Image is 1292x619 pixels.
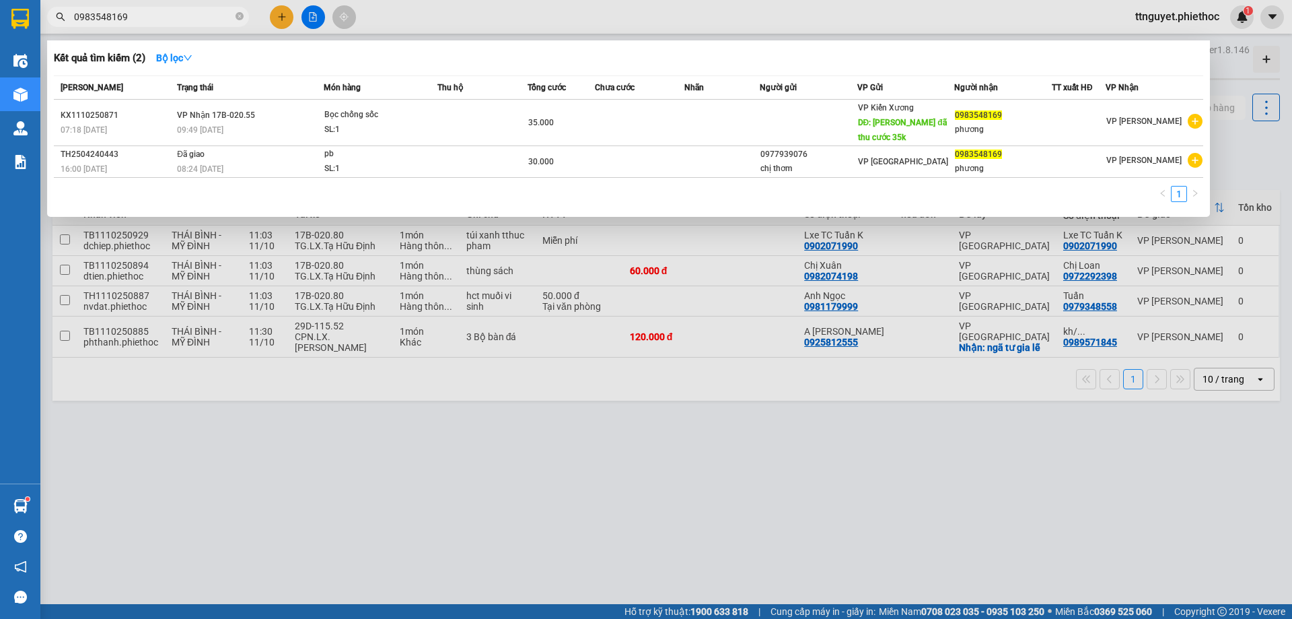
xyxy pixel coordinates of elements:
span: VP Gửi [857,83,883,92]
span: Tổng cước [528,83,566,92]
span: Nhãn [684,83,704,92]
strong: Bộ lọc [156,53,192,63]
div: phương [955,162,1051,176]
span: Đã giao [177,150,205,159]
span: 0983548169 [955,150,1002,159]
span: [PERSON_NAME] [61,83,123,92]
span: VP [PERSON_NAME] [1106,117,1182,126]
button: right [1187,186,1203,202]
span: plus-circle [1188,114,1203,129]
span: down [183,53,192,63]
div: phương [955,123,1051,137]
div: chị thơm [760,162,857,176]
div: SL: 1 [324,162,425,176]
span: Người gửi [760,83,797,92]
img: warehouse-icon [13,121,28,135]
button: Bộ lọcdown [145,47,203,69]
li: 1 [1171,186,1187,202]
span: search [56,12,65,22]
span: VP Nhận [1106,83,1139,92]
span: VP [PERSON_NAME] [1106,156,1182,165]
input: Tìm tên, số ĐT hoặc mã đơn [74,9,233,24]
span: VP Nhận 17B-020.55 [177,110,255,120]
a: 1 [1172,187,1186,201]
span: message [14,591,27,604]
li: Next Page [1187,186,1203,202]
div: Bọc chống sốc [324,108,425,123]
span: Chưa cước [595,83,635,92]
span: DĐ: [PERSON_NAME] đã thu cước 35k [858,118,947,142]
span: right [1191,189,1199,197]
span: VP Kiến Xương [858,103,914,112]
span: 08:24 [DATE] [177,164,223,174]
span: close-circle [236,11,244,24]
span: plus-circle [1188,153,1203,168]
span: left [1159,189,1167,197]
div: TH2504240443 [61,148,173,162]
span: 07:18 [DATE] [61,125,107,135]
img: logo-vxr [11,9,29,29]
span: 35.000 [528,118,554,127]
img: warehouse-icon [13,499,28,513]
img: warehouse-icon [13,54,28,68]
span: Người nhận [954,83,998,92]
span: TT xuất HĐ [1052,83,1093,92]
sup: 1 [26,497,30,501]
span: 16:00 [DATE] [61,164,107,174]
li: Previous Page [1155,186,1171,202]
div: 0977939076 [760,148,857,162]
span: 30.000 [528,157,554,166]
h3: Kết quả tìm kiếm ( 2 ) [54,51,145,65]
div: SL: 1 [324,123,425,137]
div: KX1110250871 [61,108,173,123]
span: Món hàng [324,83,361,92]
span: Thu hộ [437,83,463,92]
span: 0983548169 [955,110,1002,120]
img: warehouse-icon [13,88,28,102]
button: left [1155,186,1171,202]
span: Trạng thái [177,83,213,92]
div: pb [324,147,425,162]
span: notification [14,560,27,573]
span: question-circle [14,530,27,543]
span: VP [GEOGRAPHIC_DATA] [858,157,948,166]
span: 09:49 [DATE] [177,125,223,135]
span: close-circle [236,12,244,20]
img: solution-icon [13,155,28,169]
